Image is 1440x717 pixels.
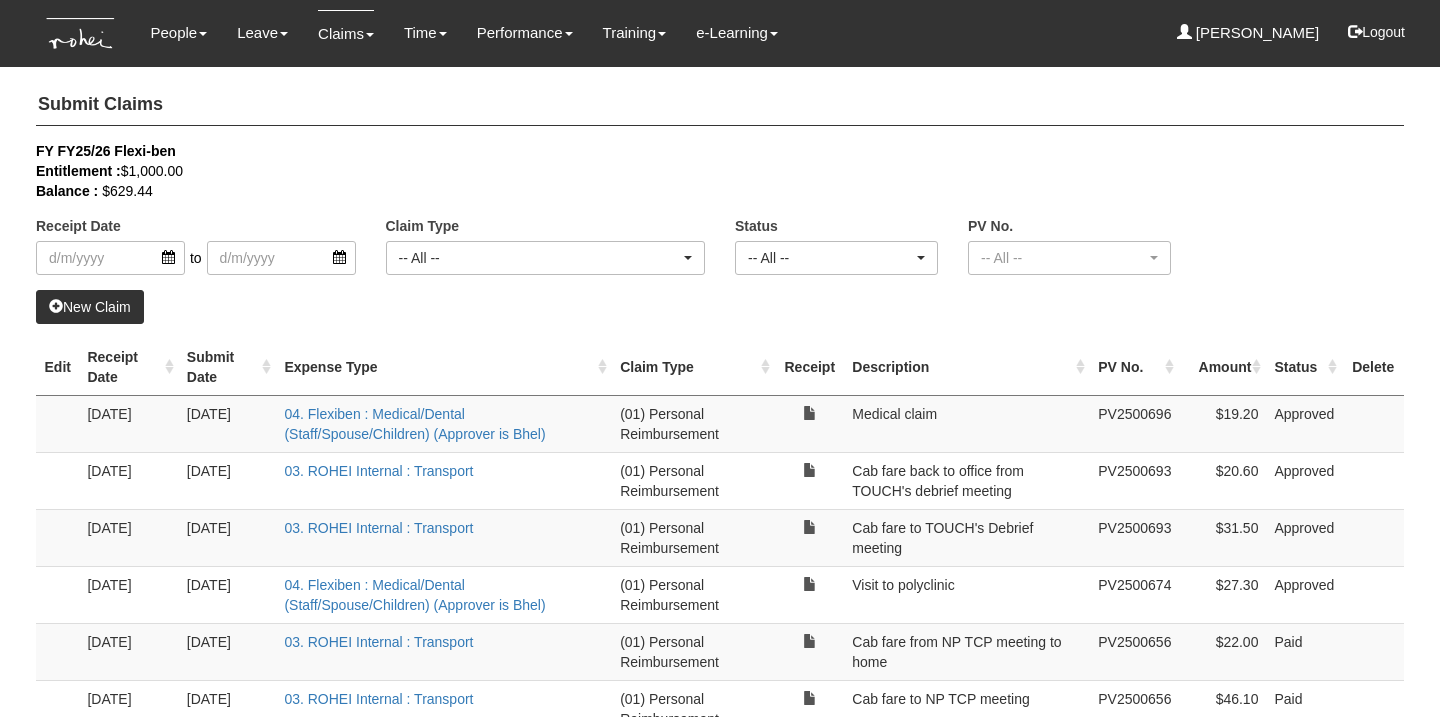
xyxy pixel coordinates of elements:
[79,452,178,509] td: [DATE]
[179,395,277,452] td: [DATE]
[696,10,778,56] a: e-Learning
[1177,10,1320,56] a: [PERSON_NAME]
[36,339,79,396] th: Edit
[284,463,473,479] a: 03. ROHEI Internal : Transport
[79,395,178,452] td: [DATE]
[1179,509,1266,566] td: $31.50
[404,10,447,56] a: Time
[1266,623,1342,680] td: Paid
[844,509,1090,566] td: Cab fare to TOUCH's Debrief meeting
[775,339,844,396] th: Receipt
[237,10,288,56] a: Leave
[1266,566,1342,623] td: Approved
[179,452,277,509] td: [DATE]
[1266,395,1342,452] td: Approved
[612,623,775,680] td: (01) Personal Reimbursement
[36,143,176,159] b: FY FY25/26 Flexi-ben
[612,566,775,623] td: (01) Personal Reimbursement
[1266,509,1342,566] td: Approved
[1179,623,1266,680] td: $22.00
[735,216,778,236] label: Status
[318,10,374,57] a: Claims
[386,241,706,275] button: -- All --
[968,241,1171,275] button: -- All --
[1090,566,1179,623] td: PV2500674
[79,623,178,680] td: [DATE]
[844,339,1090,396] th: Description : activate to sort column ascending
[79,509,178,566] td: [DATE]
[284,634,473,650] a: 03. ROHEI Internal : Transport
[844,566,1090,623] td: Visit to polyclinic
[735,241,938,275] button: -- All --
[179,509,277,566] td: [DATE]
[477,10,573,56] a: Performance
[36,183,98,199] b: Balance :
[36,163,121,179] b: Entitlement :
[1090,395,1179,452] td: PV2500696
[1266,452,1342,509] td: Approved
[1179,339,1266,396] th: Amount : activate to sort column ascending
[612,339,775,396] th: Claim Type : activate to sort column ascending
[36,161,1374,181] div: $1,000.00
[36,241,185,275] input: d/m/yyyy
[1179,395,1266,452] td: $19.20
[844,623,1090,680] td: Cab fare from NP TCP meeting to home
[844,452,1090,509] td: Cab fare back to office from TOUCH's debrief meeting
[276,339,612,396] th: Expense Type : activate to sort column ascending
[1334,8,1419,56] button: Logout
[207,241,356,275] input: d/m/yyyy
[179,623,277,680] td: [DATE]
[1090,452,1179,509] td: PV2500693
[981,248,1146,268] div: -- All --
[79,566,178,623] td: [DATE]
[1266,339,1342,396] th: Status : activate to sort column ascending
[399,248,681,268] div: -- All --
[36,290,144,324] a: New Claim
[284,691,473,707] a: 03. ROHEI Internal : Transport
[179,566,277,623] td: [DATE]
[284,406,545,442] a: 04. Flexiben : Medical/Dental (Staff/Spouse/Children) (Approver is Bhel)
[79,339,178,396] th: Receipt Date : activate to sort column ascending
[1342,339,1404,396] th: Delete
[1179,566,1266,623] td: $27.30
[1090,339,1179,396] th: PV No. : activate to sort column ascending
[968,216,1013,236] label: PV No.
[1179,452,1266,509] td: $20.60
[102,183,153,199] span: $629.44
[36,216,121,236] label: Receipt Date
[612,509,775,566] td: (01) Personal Reimbursement
[844,395,1090,452] td: Medical claim
[748,248,913,268] div: -- All --
[386,216,460,236] label: Claim Type
[150,10,207,56] a: People
[185,241,207,275] span: to
[1090,623,1179,680] td: PV2500656
[1090,509,1179,566] td: PV2500693
[284,577,545,613] a: 04. Flexiben : Medical/Dental (Staff/Spouse/Children) (Approver is Bhel)
[612,395,775,452] td: (01) Personal Reimbursement
[284,520,473,536] a: 03. ROHEI Internal : Transport
[612,452,775,509] td: (01) Personal Reimbursement
[179,339,277,396] th: Submit Date : activate to sort column ascending
[36,85,1404,126] h4: Submit Claims
[603,10,667,56] a: Training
